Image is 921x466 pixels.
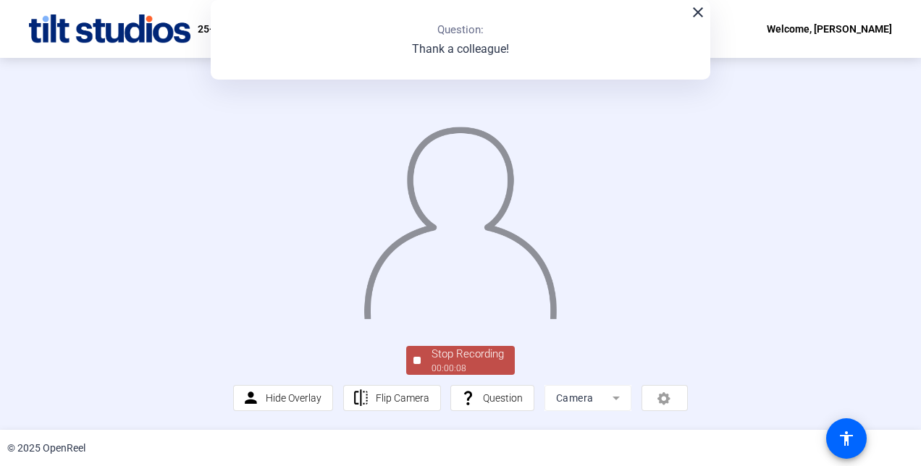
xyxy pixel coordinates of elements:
[233,385,333,411] button: Hide Overlay
[767,20,892,38] div: Welcome, [PERSON_NAME]
[7,441,85,456] div: © 2025 OpenReel
[432,346,504,363] div: Stop Recording
[437,22,484,38] p: Question:
[343,385,441,411] button: Flip Camera
[412,41,509,58] p: Thank a colleague!
[362,115,558,319] img: overlay
[406,346,515,376] button: Stop Recording00:00:08
[198,20,450,38] p: 25-18190359-OPT-Optum Tech Oct Town Hall self-reco
[450,385,534,411] button: Question
[459,389,477,407] mat-icon: question_mark
[29,14,190,43] img: OpenReel logo
[352,389,370,407] mat-icon: flip
[689,4,707,21] mat-icon: close
[242,389,260,407] mat-icon: person
[266,392,321,404] span: Hide Overlay
[432,362,504,375] div: 00:00:08
[483,392,523,404] span: Question
[838,430,855,447] mat-icon: accessibility
[376,392,429,404] span: Flip Camera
